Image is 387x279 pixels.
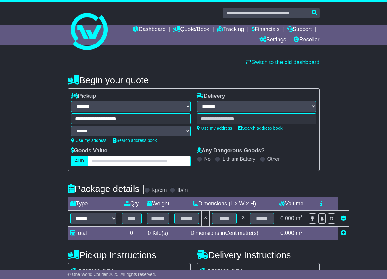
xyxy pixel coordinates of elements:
label: Address Type [200,268,243,274]
label: Address Type [71,268,114,274]
a: Quote/Book [173,25,209,35]
label: lb/in [177,187,188,194]
a: Settings [259,35,286,45]
td: x [202,211,210,227]
a: Tracking [217,25,244,35]
td: Type [68,197,119,211]
td: Dimensions (L x W x H) [172,197,277,211]
h4: Begin your quote [68,75,320,85]
label: Delivery [197,93,225,100]
a: Remove this item [341,215,346,221]
span: © One World Courier 2025. All rights reserved. [68,272,156,277]
h4: Pickup Instructions [68,250,191,260]
a: Use my address [71,138,107,143]
span: 0.000 [280,215,294,221]
h4: Delivery Instructions [197,250,320,260]
label: kg/cm [152,187,167,194]
span: m [296,230,303,236]
td: Kilo(s) [144,227,172,240]
a: Search address book [113,138,157,143]
a: Support [287,25,312,35]
label: Any Dangerous Goods? [197,147,265,154]
label: AUD [71,156,88,166]
sup: 3 [300,229,303,234]
span: 0 [148,230,151,236]
a: Search address book [238,126,283,131]
span: 0.000 [280,230,294,236]
td: Weight [144,197,172,211]
span: m [296,215,303,221]
label: Pickup [71,93,96,100]
a: Reseller [294,35,319,45]
td: Dimensions in Centimetre(s) [172,227,277,240]
label: Goods Value [71,147,108,154]
td: Volume [277,197,306,211]
a: Add new item [341,230,346,236]
td: 0 [119,227,144,240]
label: Other [267,156,280,162]
sup: 3 [300,214,303,219]
a: Use my address [197,126,232,131]
td: Total [68,227,119,240]
a: Switch to the old dashboard [246,59,319,65]
h4: Package details | [68,184,145,194]
label: No [204,156,211,162]
a: Financials [252,25,279,35]
td: Qty [119,197,144,211]
td: x [239,211,247,227]
label: Lithium Battery [222,156,255,162]
a: Dashboard [133,25,165,35]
